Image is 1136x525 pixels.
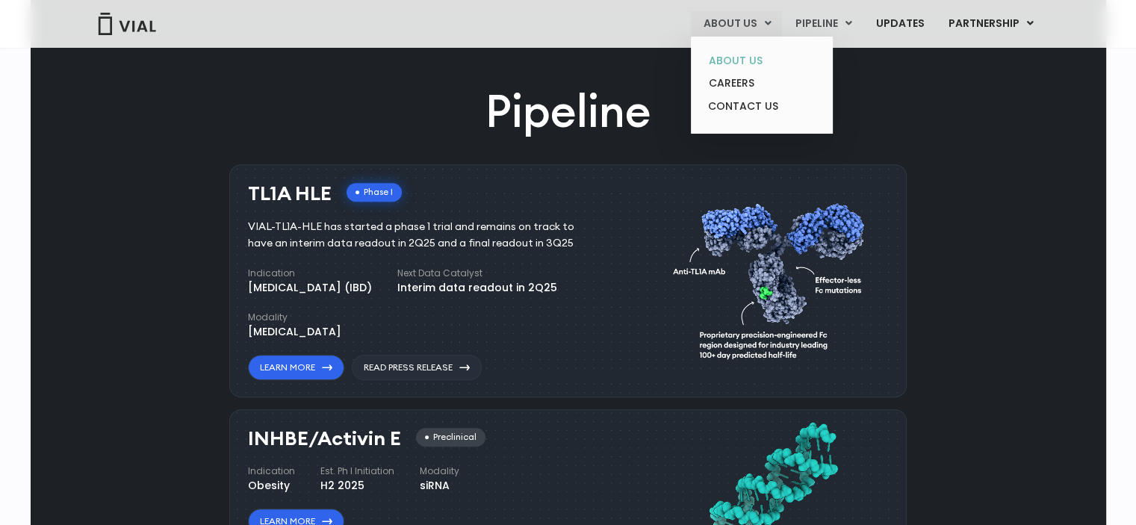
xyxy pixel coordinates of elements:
a: ABOUT USMenu Toggle [691,11,782,37]
div: [MEDICAL_DATA] [248,324,341,340]
a: ABOUT US [696,49,827,72]
div: H2 2025 [320,478,394,494]
a: CAREERS [696,72,827,95]
h4: Modality [248,311,341,324]
h4: Next Data Catalyst [397,267,557,280]
h2: Pipeline [485,81,651,142]
a: PARTNERSHIPMenu Toggle [936,11,1045,37]
div: Phase I [347,183,402,202]
a: Learn More [248,355,344,380]
a: UPDATES [863,11,935,37]
div: siRNA [420,478,459,494]
div: Obesity [248,478,295,494]
div: Interim data readout in 2Q25 [397,280,557,296]
img: TL1A antibody diagram. [673,175,873,381]
a: CONTACT US [696,95,827,119]
h3: INHBE/Activin E [248,428,401,450]
h4: Est. Ph I Initiation [320,465,394,478]
a: PIPELINEMenu Toggle [783,11,863,37]
div: VIAL-TL1A-HLE has started a phase 1 trial and remains on track to have an interim data readout in... [248,219,597,252]
img: Vial Logo [97,13,157,35]
a: Read Press Release [352,355,482,380]
h3: TL1A HLE [248,183,332,205]
h4: Indication [248,465,295,478]
div: [MEDICAL_DATA] (IBD) [248,280,372,296]
h4: Modality [420,465,459,478]
div: Preclinical [416,428,485,447]
h4: Indication [248,267,372,280]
